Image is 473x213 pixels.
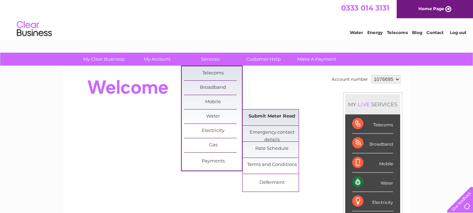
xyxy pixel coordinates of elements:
a: Broadband [184,81,242,95]
div: Electricity [352,192,393,211]
a: Emergency contact details [243,126,301,140]
a: My Clear Business [75,53,133,66]
a: Submit Meter Read [243,109,301,124]
a: Blog [412,30,422,35]
a: Water [184,109,242,124]
a: Mobile [184,95,242,109]
a: Make A Payment [288,53,346,66]
a: Water [350,30,363,35]
a: Log out [450,30,466,35]
div: Broadband [352,134,393,153]
img: logo.png [16,18,52,40]
a: Electricity [184,124,242,138]
a: Energy [367,30,383,35]
a: Telecoms [184,66,242,80]
a: Rate Schedule [243,142,301,156]
a: 0333 014 3131 [341,4,389,12]
td: Account number [330,73,370,85]
a: Deferment [243,176,301,190]
a: My Account [128,53,186,66]
a: Services [181,53,239,66]
div: MY SERVICES [345,94,400,114]
div: Water [352,173,393,192]
div: LIVE [356,101,371,108]
a: Contact [426,30,444,35]
a: Customer Help [235,53,292,66]
a: Gas [184,138,242,152]
div: Clear Business is a trading name of Verastar Limited (registered in [GEOGRAPHIC_DATA] No. 3667643... [71,4,402,34]
div: Mobile [352,153,393,173]
a: Terms and Conditions [243,158,301,172]
a: Payments [184,154,242,168]
a: Telecoms [387,30,408,35]
div: Telecoms [352,114,393,134]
